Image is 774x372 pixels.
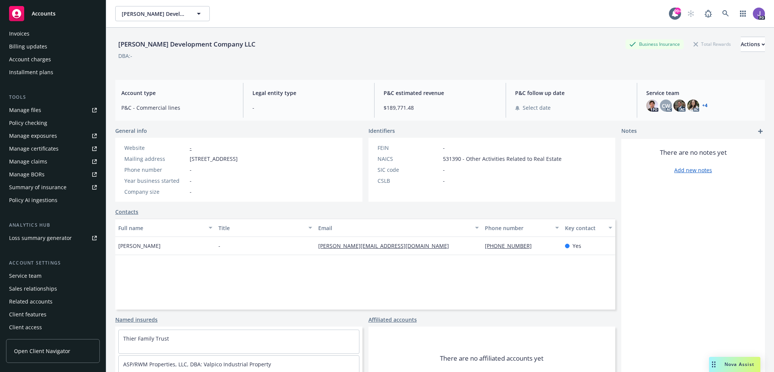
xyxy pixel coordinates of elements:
a: [PHONE_NUMBER] [485,242,538,249]
div: Manage files [9,104,41,116]
a: ASP/RWM Properties, LLC, DBA: Valpico Industrial Property [123,361,271,368]
span: Open Client Navigator [14,347,70,355]
div: Phone number [124,166,187,174]
div: Phone number [485,224,551,232]
button: Email [315,219,482,237]
span: - [443,177,445,185]
button: Title [215,219,316,237]
a: Manage certificates [6,143,100,155]
div: Mailing address [124,155,187,163]
span: Yes [573,242,581,250]
div: Manage exposures [9,130,57,142]
span: Service team [646,89,759,97]
div: Email [318,224,471,232]
div: Business Insurance [625,39,684,49]
a: add [756,127,765,136]
button: Phone number [482,219,562,237]
a: Policy checking [6,117,100,129]
a: Contacts [115,208,138,216]
div: Website [124,144,187,152]
div: Total Rewards [690,39,735,49]
div: Related accounts [9,296,53,308]
a: Account charges [6,53,100,65]
span: P&C - Commercial lines [121,104,234,112]
span: Legal entity type [252,89,365,97]
span: Account type [121,89,234,97]
a: Named insureds [115,316,158,324]
div: Installment plans [9,66,53,78]
a: Summary of insurance [6,181,100,193]
img: photo [646,100,658,112]
span: CW [662,102,670,110]
div: Manage claims [9,156,47,168]
a: Manage files [6,104,100,116]
span: General info [115,127,147,135]
div: Year business started [124,177,187,185]
div: Billing updates [9,40,47,53]
span: - [190,177,192,185]
span: There are no affiliated accounts yet [440,354,543,363]
a: Switch app [735,6,751,21]
img: photo [673,100,686,112]
div: Manage certificates [9,143,59,155]
div: Actions [741,37,765,51]
a: Client access [6,321,100,333]
a: Sales relationships [6,283,100,295]
div: 99+ [674,8,681,14]
a: Manage exposures [6,130,100,142]
div: Loss summary generator [9,232,72,244]
a: Add new notes [674,166,712,174]
span: Nova Assist [724,361,754,367]
a: Manage BORs [6,168,100,181]
div: Manage BORs [9,168,45,181]
div: NAICS [378,155,440,163]
div: Analytics hub [6,221,100,229]
div: Title [218,224,304,232]
button: Nova Assist [709,357,760,372]
div: Full name [118,224,204,232]
img: photo [753,8,765,20]
a: Installment plans [6,66,100,78]
a: Affiliated accounts [368,316,417,324]
span: Notes [621,127,637,136]
button: Full name [115,219,215,237]
span: $189,771.48 [384,104,496,112]
span: P&C estimated revenue [384,89,496,97]
a: Accounts [6,3,100,24]
div: Invoices [9,28,29,40]
div: Summary of insurance [9,181,67,193]
span: - [443,144,445,152]
button: Key contact [562,219,615,237]
a: Service team [6,270,100,282]
span: P&C follow up date [515,89,628,97]
div: Policy AI ingestions [9,194,57,206]
div: Client features [9,308,46,321]
div: Tools [6,93,100,101]
a: Policy AI ingestions [6,194,100,206]
div: Drag to move [709,357,718,372]
a: +4 [702,103,707,108]
span: Identifiers [368,127,395,135]
a: Report a Bug [701,6,716,21]
a: Billing updates [6,40,100,53]
div: CSLB [378,177,440,185]
span: [STREET_ADDRESS] [190,155,238,163]
a: Invoices [6,28,100,40]
img: photo [687,100,699,112]
span: - [190,188,192,196]
a: Loss summary generator [6,232,100,244]
a: Start snowing [683,6,698,21]
div: SIC code [378,166,440,174]
span: - [252,104,365,112]
div: DBA: - [118,52,132,60]
span: - [190,166,192,174]
div: [PERSON_NAME] Development Company LLC [115,39,259,49]
span: There are no notes yet [660,148,727,157]
div: Sales relationships [9,283,57,295]
div: Policy checking [9,117,47,129]
div: FEIN [378,144,440,152]
a: Related accounts [6,296,100,308]
a: [PERSON_NAME][EMAIL_ADDRESS][DOMAIN_NAME] [318,242,455,249]
div: Account charges [9,53,51,65]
